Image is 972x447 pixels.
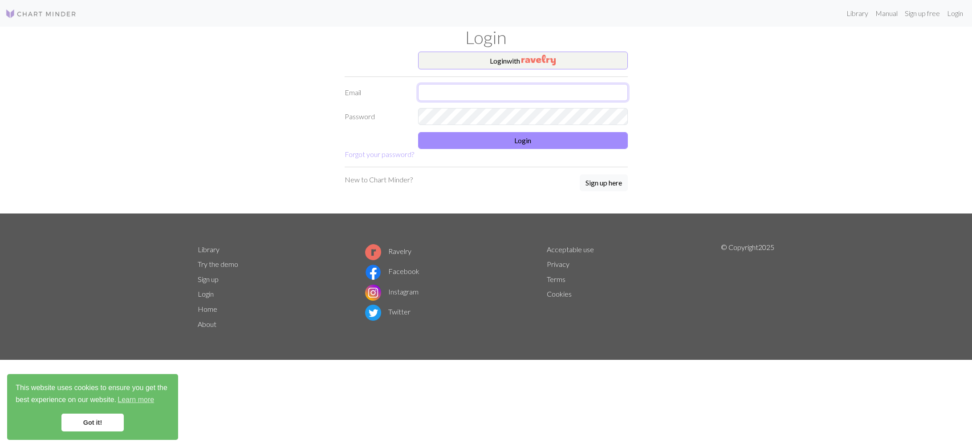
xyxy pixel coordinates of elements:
[547,290,572,298] a: Cookies
[198,275,219,283] a: Sign up
[721,242,774,332] p: © Copyright 2025
[198,320,216,328] a: About
[365,305,381,321] img: Twitter logo
[365,244,381,260] img: Ravelry logo
[192,27,780,48] h1: Login
[345,150,414,158] a: Forgot your password?
[198,245,220,254] a: Library
[944,4,967,22] a: Login
[418,52,628,69] button: Loginwith
[198,305,217,313] a: Home
[345,174,413,185] p: New to Chart Minder?
[418,132,628,149] button: Login
[365,287,419,296] a: Instagram
[547,260,569,268] a: Privacy
[365,267,419,275] a: Facebook
[365,307,411,316] a: Twitter
[580,174,628,191] button: Sign up here
[116,393,155,407] a: learn more about cookies
[5,8,77,19] img: Logo
[198,260,238,268] a: Try the demo
[843,4,872,22] a: Library
[547,245,594,254] a: Acceptable use
[339,84,413,101] label: Email
[547,275,565,283] a: Terms
[580,174,628,192] a: Sign up here
[61,414,124,431] a: dismiss cookie message
[521,55,556,65] img: Ravelry
[198,290,214,298] a: Login
[16,383,170,407] span: This website uses cookies to ensure you get the best experience on our website.
[365,247,411,255] a: Ravelry
[872,4,901,22] a: Manual
[365,285,381,301] img: Instagram logo
[7,374,178,440] div: cookieconsent
[365,264,381,280] img: Facebook logo
[339,108,413,125] label: Password
[901,4,944,22] a: Sign up free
